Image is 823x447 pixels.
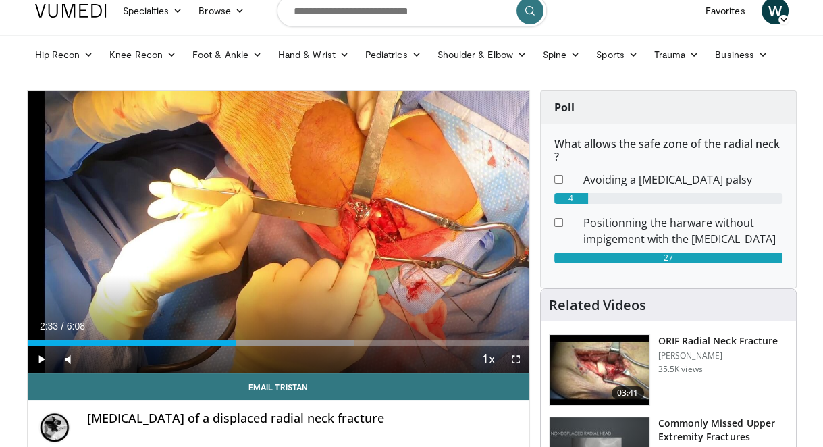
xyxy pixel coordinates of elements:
a: Foot & Ankle [184,41,270,68]
button: Fullscreen [502,346,529,373]
a: Email Tristan [28,373,529,400]
h4: Related Videos [549,297,646,313]
a: Hand & Wrist [270,41,357,68]
div: 4 [554,193,588,204]
video-js: Video Player [28,91,529,373]
a: Trauma [646,41,708,68]
h3: Commonly Missed Upper Extremity Fractures [658,417,788,444]
a: Business [707,41,776,68]
p: 35.5K views [658,364,703,375]
span: 2:33 [40,321,58,332]
button: Play [28,346,55,373]
span: / [61,321,64,332]
button: Mute [55,346,82,373]
dd: Positionning the harware without impigement with the [MEDICAL_DATA] [573,215,793,247]
h3: ORIF Radial Neck Fracture [658,334,778,348]
h6: What allows the safe zone of the radial neck ? [554,138,782,163]
button: Playback Rate [475,346,502,373]
a: Sports [588,41,646,68]
img: Picture_3_8_2.png.150x105_q85_crop-smart_upscale.jpg [550,335,649,405]
a: Hip Recon [27,41,102,68]
img: VuMedi Logo [35,4,107,18]
h4: [MEDICAL_DATA] of a displaced radial neck fracture [87,411,519,426]
span: 03:41 [612,386,644,400]
img: Avatar [38,411,71,444]
div: Progress Bar [28,340,529,346]
a: Shoulder & Elbow [429,41,535,68]
a: Spine [535,41,588,68]
div: 27 [554,253,782,263]
a: Pediatrics [357,41,429,68]
dd: Avoiding a [MEDICAL_DATA] palsy [573,172,793,188]
span: 6:08 [67,321,85,332]
a: 03:41 ORIF Radial Neck Fracture [PERSON_NAME] 35.5K views [549,334,788,406]
strong: Poll [554,100,575,115]
a: Knee Recon [101,41,184,68]
p: [PERSON_NAME] [658,350,778,361]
